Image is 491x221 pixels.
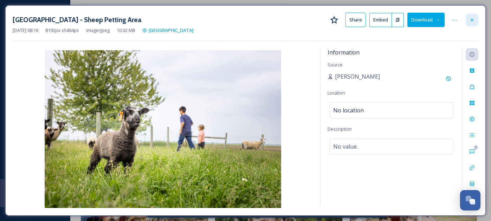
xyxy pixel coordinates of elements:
span: Location [328,90,345,96]
button: Share [345,13,366,27]
span: Description [328,126,352,132]
button: Embed [369,13,392,27]
span: 8192 px x 5464 px [45,27,79,34]
button: Open Chat [460,190,480,210]
div: 0 [473,145,478,150]
h3: [GEOGRAPHIC_DATA] - Sheep Petting Area [13,15,141,25]
span: 10.02 MB [117,27,135,34]
span: No location [333,106,364,115]
button: Download [407,13,445,27]
span: [GEOGRAPHIC_DATA] [149,27,193,33]
span: [PERSON_NAME] [335,72,380,81]
span: No value. [333,142,358,151]
span: image/jpeg [86,27,110,34]
span: Information [328,48,360,56]
img: _B1_2554.JPG [13,50,313,208]
span: [DATE] 08:16 [13,27,38,34]
span: Source [328,61,343,68]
